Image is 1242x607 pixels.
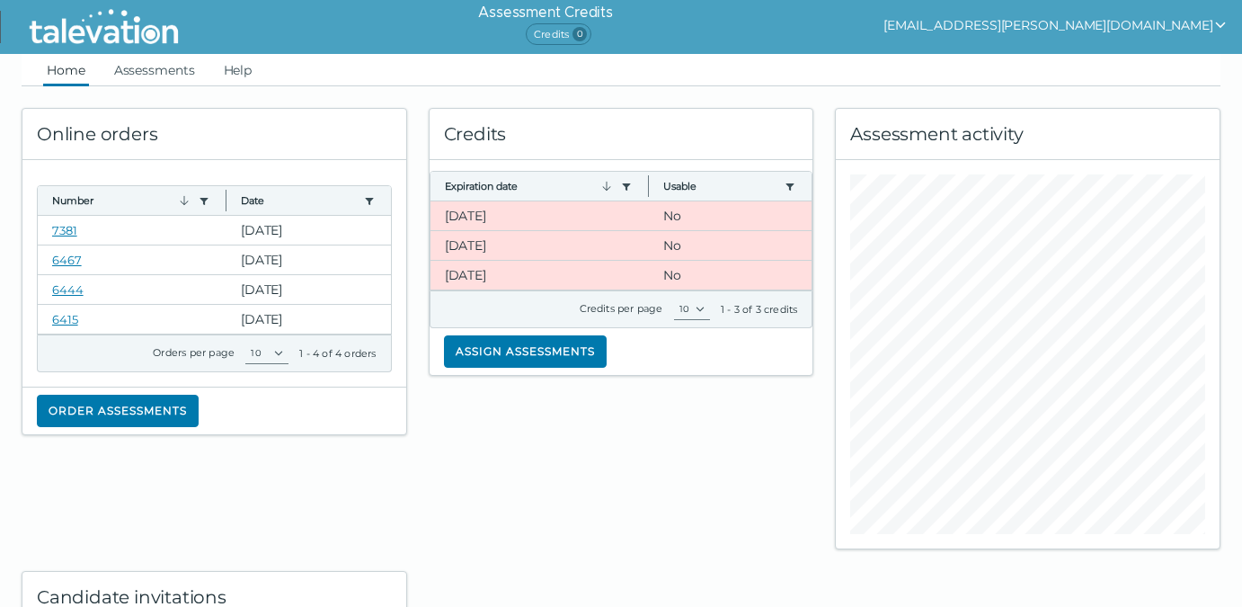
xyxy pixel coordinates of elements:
button: Expiration date [445,179,614,193]
button: Number [52,193,191,208]
clr-dg-cell: No [649,261,812,290]
clr-dg-cell: [DATE] [226,305,391,334]
div: Online orders [22,109,406,160]
button: Column resize handle [643,166,654,205]
button: Assign assessments [444,335,607,368]
a: 7381 [52,223,77,237]
label: Orders per page [153,346,235,359]
clr-dg-cell: [DATE] [430,201,649,230]
a: Home [43,54,89,86]
clr-dg-cell: [DATE] [430,261,649,290]
a: Help [220,54,256,86]
h6: Assessment Credits [478,2,612,23]
clr-dg-cell: [DATE] [226,245,391,274]
clr-dg-cell: [DATE] [430,231,649,260]
button: show user actions [883,14,1228,36]
button: Date [241,193,357,208]
span: Credits [526,23,591,45]
a: 6467 [52,253,82,267]
clr-dg-cell: [DATE] [226,216,391,245]
img: Talevation_Logo_Transparent_white.png [22,4,186,49]
div: 1 - 3 of 3 credits [721,302,798,317]
label: Credits per page [580,302,663,315]
a: Assessments [111,54,199,86]
div: Credits [430,109,813,160]
a: 6415 [52,312,78,326]
div: 1 - 4 of 4 orders [299,346,376,361]
clr-dg-cell: [DATE] [226,275,391,304]
clr-dg-cell: No [649,231,812,260]
a: 6444 [52,282,84,297]
span: 0 [572,27,587,41]
button: Column resize handle [220,181,232,219]
button: Usable [663,179,777,193]
clr-dg-cell: No [649,201,812,230]
button: Order assessments [37,395,199,427]
div: Assessment activity [836,109,1220,160]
